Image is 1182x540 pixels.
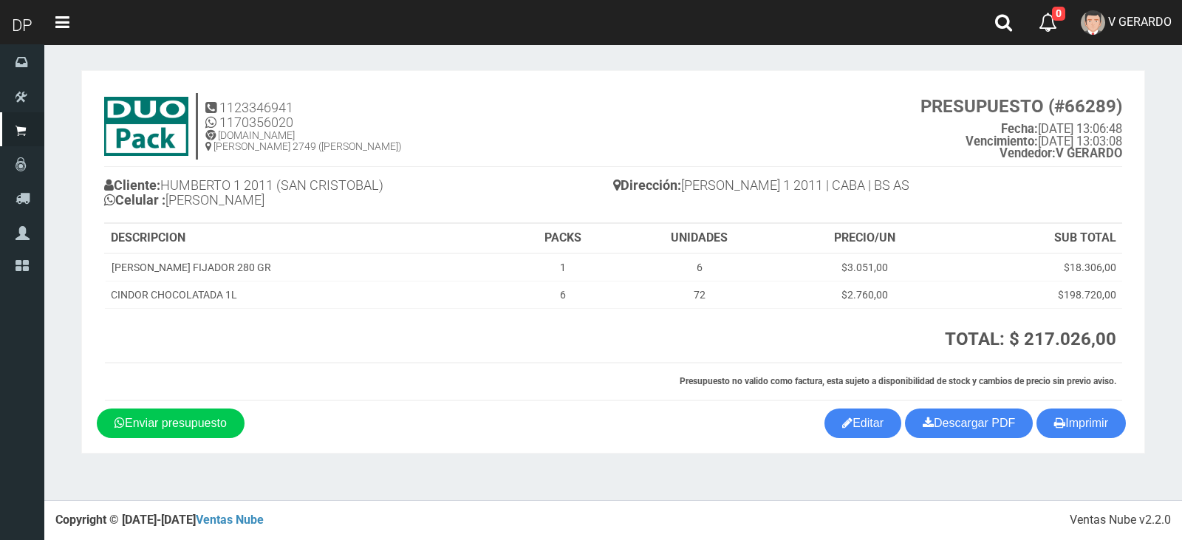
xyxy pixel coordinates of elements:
a: Ventas Nube [196,513,264,527]
b: Cliente: [104,177,160,193]
strong: Copyright © [DATE]-[DATE] [55,513,264,527]
strong: Fecha: [1001,122,1038,136]
td: $198.720,00 [950,281,1122,308]
button: Imprimir [1036,409,1126,438]
th: PACKS [506,224,620,253]
h4: HUMBERTO 1 2011 (SAN CRISTOBAL) [PERSON_NAME] [104,174,613,215]
strong: TOTAL: $ 217.026,00 [945,329,1116,349]
td: 6 [620,253,780,281]
a: Descargar PDF [905,409,1033,438]
td: [PERSON_NAME] FIJADOR 280 GR [105,253,506,281]
img: User Image [1081,10,1105,35]
td: 6 [506,281,620,308]
td: $18.306,00 [950,253,1122,281]
b: Dirección: [613,177,681,193]
strong: Vencimiento: [966,134,1038,148]
strong: PRESUPUESTO (#66289) [920,96,1122,117]
a: Enviar presupuesto [97,409,245,438]
span: 0 [1052,7,1065,21]
td: 1 [506,253,620,281]
span: V GERARDO [1108,15,1172,29]
th: SUB TOTAL [950,224,1122,253]
th: DESCRIPCION [105,224,506,253]
strong: Vendedor: [1000,146,1056,160]
td: 72 [620,281,780,308]
th: UNIDADES [620,224,780,253]
a: Editar [824,409,901,438]
td: $3.051,00 [779,253,950,281]
td: CINDOR CHOCOLATADA 1L [105,281,506,308]
b: V GERARDO [1000,146,1122,160]
td: $2.760,00 [779,281,950,308]
h4: 1123346941 1170356020 [205,100,402,130]
span: Enviar presupuesto [125,417,227,429]
h5: [DOMAIN_NAME] [PERSON_NAME] 2749 ([PERSON_NAME]) [205,130,402,153]
img: 9k= [104,97,188,156]
h4: [PERSON_NAME] 1 2011 | CABA | BS AS [613,174,1122,200]
div: Ventas Nube v2.2.0 [1070,512,1171,529]
strong: Presupuesto no valido como factura, esta sujeto a disponibilidad de stock y cambios de precio sin... [680,376,1116,386]
th: PRECIO/UN [779,224,950,253]
b: Celular : [104,192,165,208]
small: [DATE] 13:06:48 [DATE] 13:03:08 [920,97,1122,160]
